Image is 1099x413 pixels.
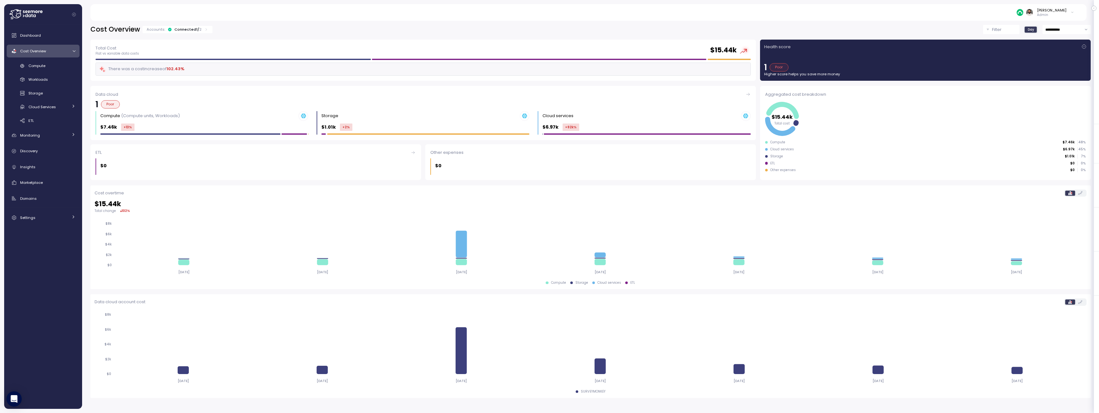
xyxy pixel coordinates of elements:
[95,299,145,305] p: Data cloud account cost
[90,25,140,34] h2: Cost Overview
[178,379,189,383] tspan: [DATE]
[122,208,130,213] div: 102 %
[456,270,467,274] tspan: [DATE]
[121,113,180,119] p: (Compute units, Workloads)
[105,312,111,317] tspan: $8k
[7,61,80,71] a: Compute
[7,161,80,173] a: Insights
[1037,8,1066,13] div: [PERSON_NAME]
[20,180,43,185] span: Marketplace
[1065,154,1075,159] p: $1.01k
[733,270,744,274] tspan: [DATE]
[96,91,751,98] div: Data cloud
[872,379,884,383] tspan: [DATE]
[107,372,111,376] tspan: $0
[734,379,745,383] tspan: [DATE]
[105,357,111,361] tspan: $2k
[6,391,22,407] div: Open Intercom Messenger
[992,26,1002,33] p: Filter
[7,211,80,224] a: Settings
[630,281,635,285] div: ETL
[317,379,328,383] tspan: [DATE]
[96,100,98,109] p: 1
[95,190,124,196] p: Cost overtime
[435,162,442,169] p: $0
[770,147,794,152] div: Cloud services
[105,222,112,226] tspan: $8k
[28,104,56,109] span: Cloud Services
[96,149,416,156] div: ETL
[340,124,352,131] div: +2 %
[90,144,421,180] a: ETL$0
[772,113,793,121] tspan: $15.44k
[1078,147,1085,152] p: 45 %
[764,63,767,71] p: 1
[595,379,606,383] tspan: [DATE]
[321,113,338,119] div: Storage
[1028,27,1034,32] span: Day
[28,118,34,123] span: ETL
[710,46,737,55] h2: $ 15.44k
[106,253,112,257] tspan: $2k
[774,121,790,125] tspan: Total cost
[7,88,80,99] a: Storage
[7,29,80,42] a: Dashboard
[7,101,80,112] a: Cloud Services
[430,149,751,156] div: Other expenses
[178,270,189,274] tspan: [DATE]
[104,342,111,346] tspan: $4k
[20,33,41,38] span: Dashboard
[321,124,336,131] p: $1.01k
[770,168,796,172] div: Other expenses
[317,270,328,274] tspan: [DATE]
[1070,168,1075,172] p: $0
[20,148,38,154] span: Discovery
[765,91,1086,98] div: Aggregated cost breakdown
[120,208,130,213] div: ▴
[7,176,80,189] a: Marketplace
[563,124,579,131] div: +92k %
[597,281,621,285] div: Cloud services
[147,27,165,32] p: Accounts:
[166,66,184,72] div: 102.43 %
[575,281,588,285] div: Storage
[1078,168,1085,172] p: 0 %
[174,27,202,32] div: Connected 1 /
[1011,270,1022,274] tspan: [DATE]
[90,294,1091,398] div: Aggregated cost breakdown
[28,91,43,96] span: Storage
[99,65,184,73] div: There was a cost increase of
[1078,140,1085,145] p: 48 %
[764,71,1087,77] p: Higher score helps you save more money
[764,44,791,50] p: Health score
[96,45,139,51] p: Total Cost
[1078,154,1085,159] p: 7 %
[101,100,120,109] div: Poor
[121,124,134,131] div: +13 %
[7,115,80,126] a: ETL
[100,162,107,169] p: $0
[542,124,558,131] p: $6.97k
[1070,161,1075,166] p: $0
[770,161,775,166] div: ETL
[142,26,212,33] div: Accounts:Connected1/2
[983,25,1019,34] button: Filter
[456,379,467,383] tspan: [DATE]
[20,215,35,220] span: Settings
[105,232,112,236] tspan: $6k
[1017,9,1023,16] img: 687cba7b7af778e9efcde14e.PNG
[1011,379,1023,383] tspan: [DATE]
[70,12,78,17] button: Collapse navigation
[100,124,117,131] p: $7.46k
[1063,147,1075,152] p: $6.97k
[95,199,1087,209] h2: $ 15.44k
[90,86,756,140] a: Data cloud1PoorCompute (Compute units, Workloads)$7.46k+13%Storage $1.01k+2%Cloud services $6.97k...
[20,133,40,138] span: Monitoring
[28,63,45,68] span: Compute
[105,327,111,332] tspan: $6k
[20,164,35,169] span: Insights
[7,145,80,158] a: Discovery
[1063,140,1075,145] p: $7.46k
[95,209,116,213] p: Total change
